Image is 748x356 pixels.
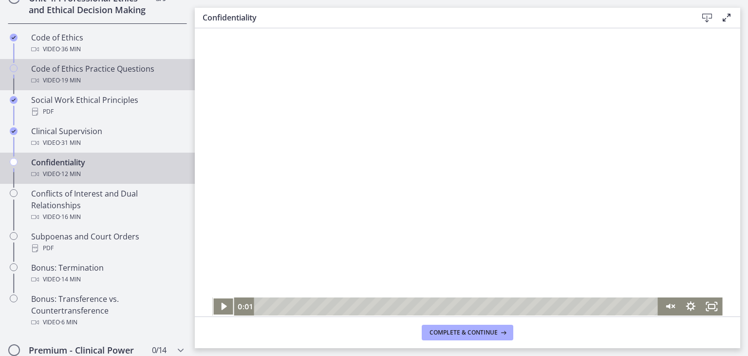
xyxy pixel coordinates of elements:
div: Social Work Ethical Principles [31,94,183,118]
span: · 6 min [60,316,77,328]
span: · 19 min [60,75,81,86]
span: · 36 min [60,43,81,55]
div: Bonus: Transference vs. Countertransference [31,293,183,328]
div: Code of Ethics [31,32,183,55]
div: Subpoenas and Court Orders [31,231,183,254]
div: Code of Ethics Practice Questions [31,63,183,86]
i: Completed [10,34,18,41]
div: Confidentiality [31,157,183,180]
div: Video [31,211,183,223]
div: Video [31,75,183,86]
span: Complete & continue [430,329,498,336]
div: Video [31,43,183,55]
div: PDF [31,242,183,254]
div: Video [31,168,183,180]
i: Completed [10,96,18,104]
button: Unmute [464,269,486,287]
span: · 14 min [60,274,81,285]
div: PDF [31,106,183,118]
button: Complete & continue [422,325,513,340]
button: Fullscreen [506,269,528,287]
div: Conflicts of Interest and Dual Relationships [31,188,183,223]
span: · 31 min [60,137,81,149]
h3: Confidentiality [203,12,682,23]
div: Video [31,316,183,328]
div: Bonus: Termination [31,262,183,285]
span: 0 / 14 [152,344,166,356]
span: · 16 min [60,211,81,223]
button: Show settings menu [485,269,506,287]
iframe: Video Lesson [195,28,740,316]
div: Video [31,137,183,149]
div: Video [31,274,183,285]
span: · 12 min [60,168,81,180]
div: Clinical Supervision [31,125,183,149]
i: Completed [10,127,18,135]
